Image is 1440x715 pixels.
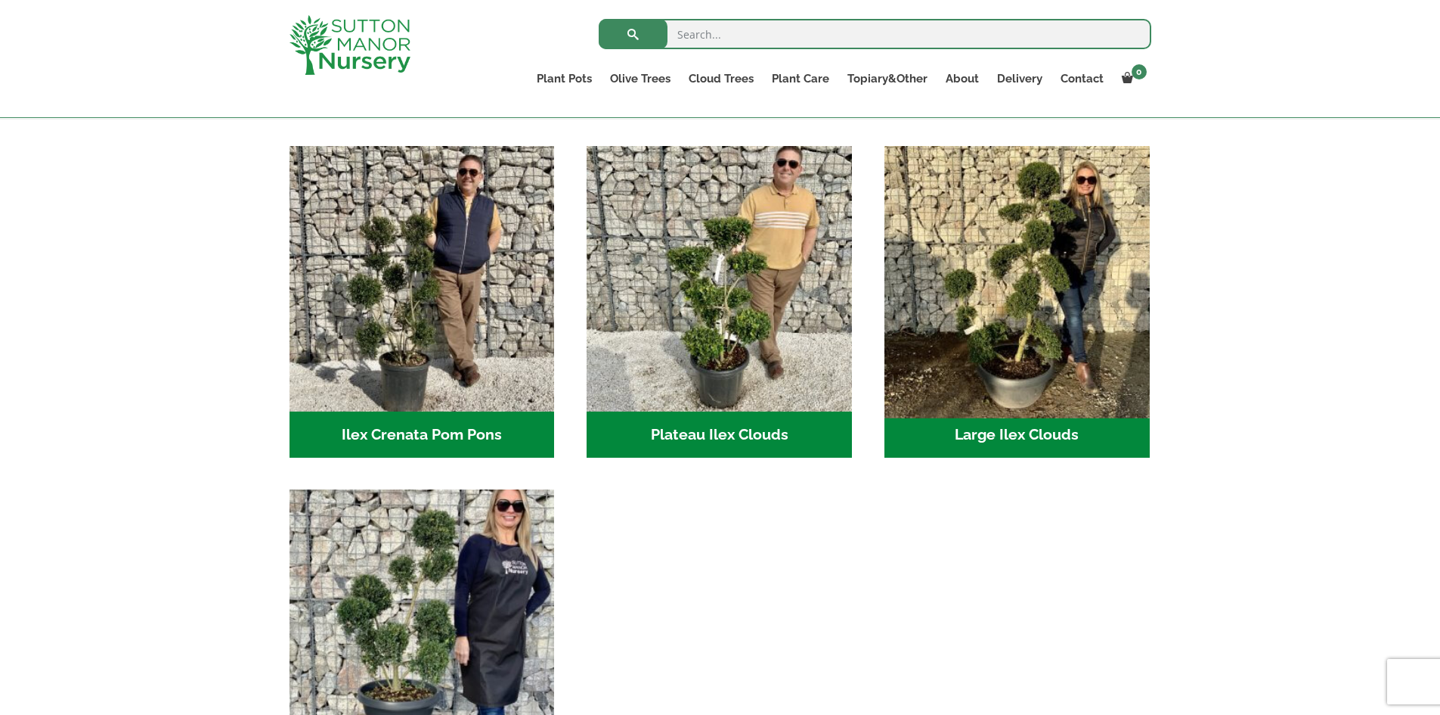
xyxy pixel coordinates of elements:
[1113,68,1151,89] a: 0
[884,146,1150,458] a: Visit product category Large Ilex Clouds
[290,146,555,458] a: Visit product category Ilex Crenata Pom Pons
[763,68,838,89] a: Plant Care
[1051,68,1113,89] a: Contact
[587,412,852,459] h2: Plateau Ilex Clouds
[1132,64,1147,79] span: 0
[680,68,763,89] a: Cloud Trees
[599,19,1151,49] input: Search...
[290,146,555,412] img: Ilex Crenata Pom Pons
[587,146,852,412] img: Plateau Ilex Clouds
[290,15,410,75] img: logo
[528,68,601,89] a: Plant Pots
[988,68,1051,89] a: Delivery
[290,412,555,459] h2: Ilex Crenata Pom Pons
[601,68,680,89] a: Olive Trees
[878,139,1156,418] img: Large Ilex Clouds
[838,68,937,89] a: Topiary&Other
[937,68,988,89] a: About
[587,146,852,458] a: Visit product category Plateau Ilex Clouds
[884,412,1150,459] h2: Large Ilex Clouds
